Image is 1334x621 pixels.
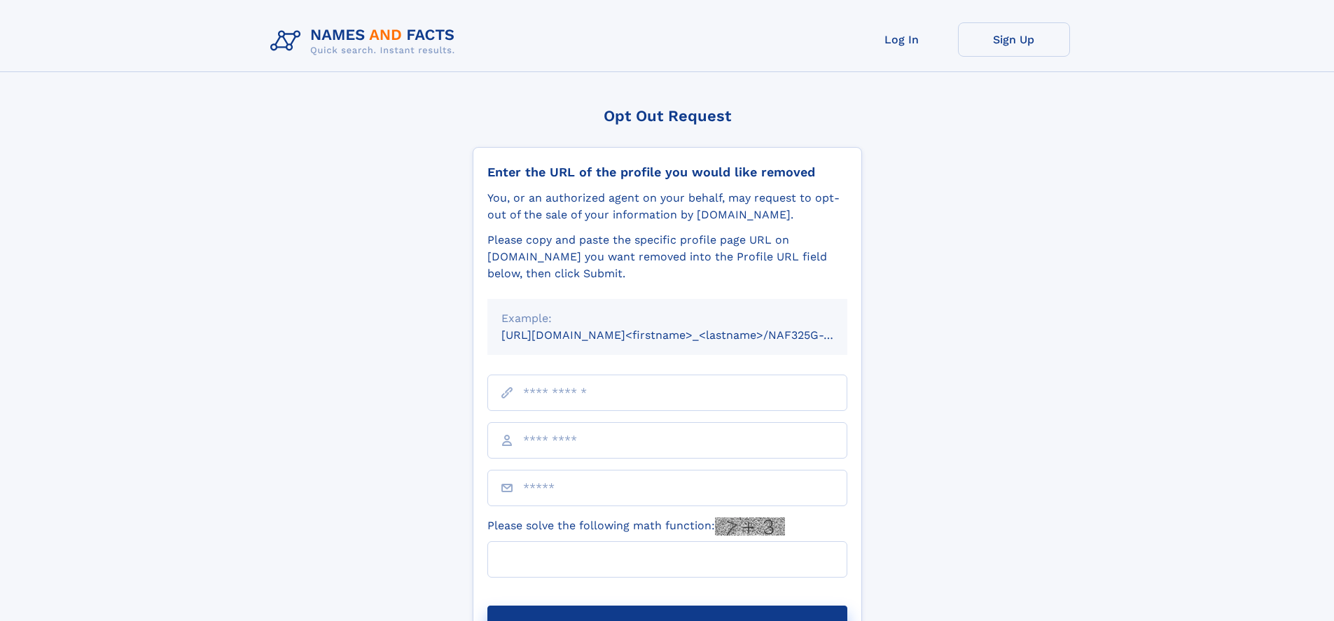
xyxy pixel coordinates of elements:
[265,22,466,60] img: Logo Names and Facts
[487,190,847,223] div: You, or an authorized agent on your behalf, may request to opt-out of the sale of your informatio...
[487,517,785,536] label: Please solve the following math function:
[487,232,847,282] div: Please copy and paste the specific profile page URL on [DOMAIN_NAME] you want removed into the Pr...
[958,22,1070,57] a: Sign Up
[487,165,847,180] div: Enter the URL of the profile you would like removed
[501,310,833,327] div: Example:
[473,107,862,125] div: Opt Out Request
[846,22,958,57] a: Log In
[501,328,874,342] small: [URL][DOMAIN_NAME]<firstname>_<lastname>/NAF325G-xxxxxxxx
